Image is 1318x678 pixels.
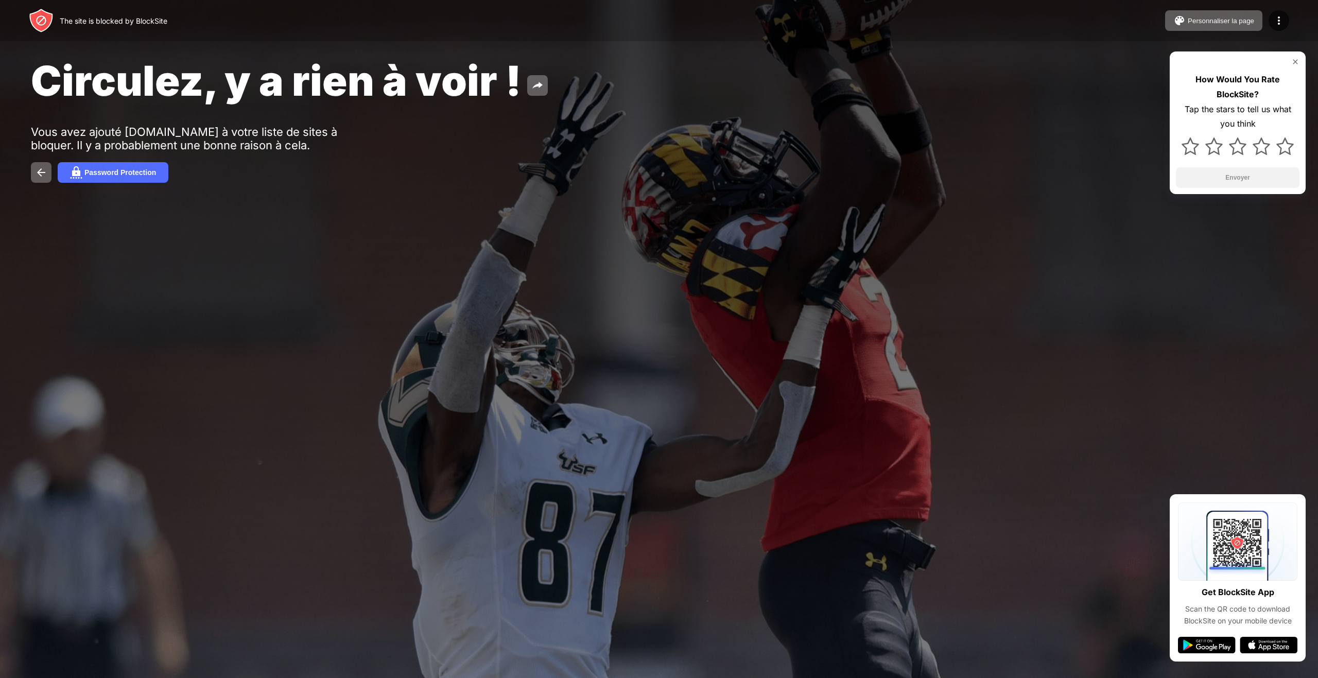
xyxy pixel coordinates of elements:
[531,79,544,92] img: share.svg
[29,8,54,33] img: header-logo.svg
[1205,137,1223,155] img: star.svg
[1178,637,1236,653] img: google-play.svg
[84,168,156,177] div: Password Protection
[35,166,47,179] img: back.svg
[1240,637,1297,653] img: app-store.svg
[1173,14,1186,27] img: pallet.svg
[1291,58,1299,66] img: rate-us-close.svg
[1253,137,1270,155] img: star.svg
[58,162,168,183] button: Password Protection
[1176,102,1299,132] div: Tap the stars to tell us what you think
[31,125,349,152] div: Vous avez ajouté [DOMAIN_NAME] à votre liste de sites à bloquer. Il y a probablement une bonne ra...
[31,548,274,666] iframe: Banner
[1165,10,1262,31] button: Personnaliser la page
[1176,167,1299,188] button: Envoyer
[60,16,167,25] div: The site is blocked by BlockSite
[1188,17,1254,25] div: Personnaliser la page
[1178,502,1297,581] img: qrcode.svg
[1276,137,1294,155] img: star.svg
[1182,137,1199,155] img: star.svg
[1229,137,1246,155] img: star.svg
[1178,603,1297,627] div: Scan the QR code to download BlockSite on your mobile device
[31,56,521,106] span: Circulez, y a rien à voir !
[1176,72,1299,102] div: How Would You Rate BlockSite?
[1202,585,1274,600] div: Get BlockSite App
[70,166,82,179] img: password.svg
[1273,14,1285,27] img: menu-icon.svg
